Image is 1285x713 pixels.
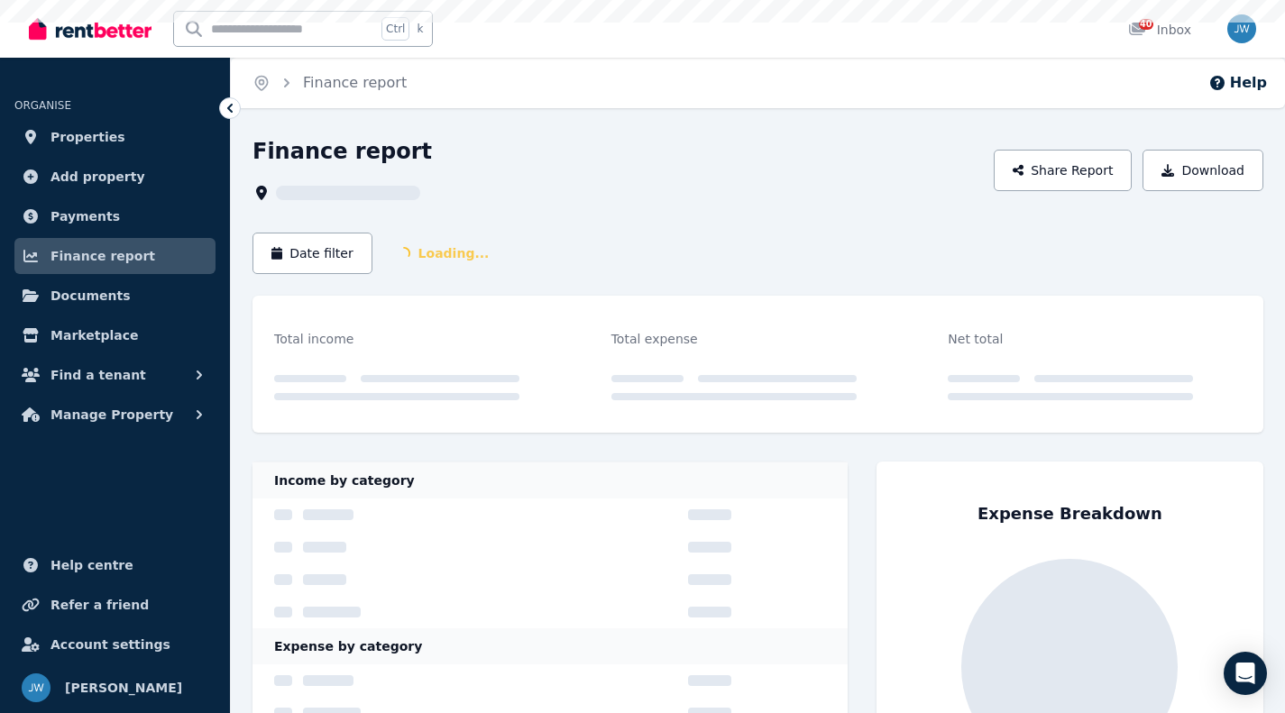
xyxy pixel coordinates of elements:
[50,364,146,386] span: Find a tenant
[50,404,173,425] span: Manage Property
[381,17,409,41] span: Ctrl
[14,159,216,195] a: Add property
[14,99,71,112] span: ORGANISE
[1128,21,1191,39] div: Inbox
[252,233,372,274] button: Date filter
[29,15,151,42] img: RentBetter
[50,285,131,306] span: Documents
[50,554,133,576] span: Help centre
[1208,72,1267,94] button: Help
[14,119,216,155] a: Properties
[1227,14,1256,43] img: Juliet Whittles
[14,238,216,274] a: Finance report
[252,137,432,166] h1: Finance report
[14,317,216,353] a: Marketplace
[1143,150,1263,191] button: Download
[65,677,182,699] span: [PERSON_NAME]
[978,501,1162,526] div: Expense Breakdown
[417,22,423,36] span: k
[14,198,216,234] a: Payments
[252,462,848,498] div: Income by category
[231,58,428,108] nav: Breadcrumb
[50,126,125,148] span: Properties
[50,634,170,655] span: Account settings
[50,594,149,616] span: Refer a friend
[252,628,848,664] div: Expense by category
[22,673,50,702] img: Juliet Whittles
[50,166,145,187] span: Add property
[50,245,155,267] span: Finance report
[14,626,216,663] a: Account settings
[14,397,216,433] button: Manage Property
[14,587,216,623] a: Refer a friend
[948,328,1193,350] div: Net total
[274,328,519,350] div: Total income
[14,547,216,583] a: Help centre
[50,325,138,346] span: Marketplace
[14,278,216,314] a: Documents
[1139,19,1153,30] span: 40
[611,328,857,350] div: Total expense
[383,237,504,270] span: Loading...
[994,150,1133,191] button: Share Report
[303,74,407,91] a: Finance report
[50,206,120,227] span: Payments
[14,357,216,393] button: Find a tenant
[1224,652,1267,695] div: Open Intercom Messenger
